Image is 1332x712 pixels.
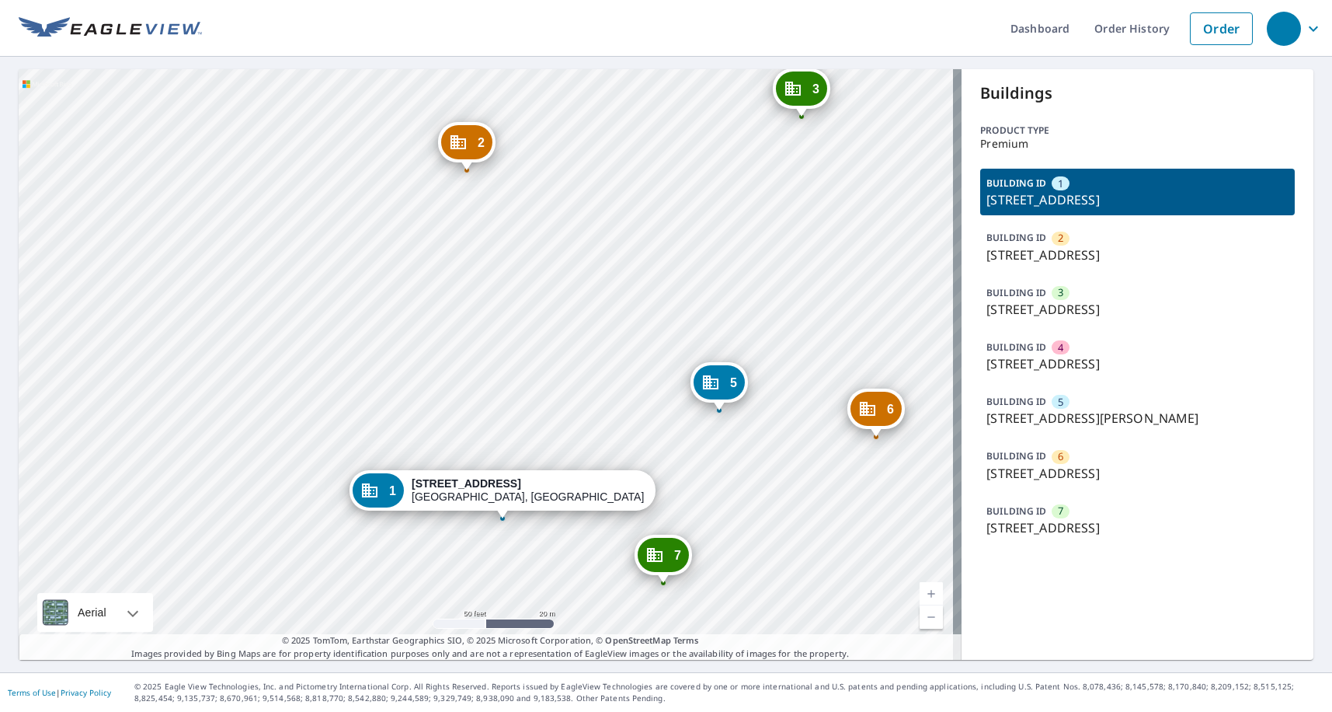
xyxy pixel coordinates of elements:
[73,593,111,632] div: Aerial
[635,535,692,583] div: Dropped pin, building 7, Commercial property, 2201 Forest Hills Dr Harrisburg, PA 17112
[605,634,670,646] a: OpenStreetMap
[986,190,1289,209] p: [STREET_ADDRESS]
[986,449,1046,462] p: BUILDING ID
[980,124,1295,138] p: Product type
[920,582,943,606] a: Current Level 19, Zoom In
[986,504,1046,518] p: BUILDING ID
[986,286,1046,299] p: BUILDING ID
[986,231,1046,244] p: BUILDING ID
[1058,285,1063,300] span: 3
[1058,340,1063,355] span: 4
[673,634,699,646] a: Terms
[8,687,56,698] a: Terms of Use
[986,176,1046,190] p: BUILDING ID
[847,389,905,437] div: Dropped pin, building 6, Commercial property, 15 Wood St Harrisburg, PA 17112
[986,300,1289,319] p: [STREET_ADDRESS]
[1058,504,1063,518] span: 7
[37,593,153,632] div: Aerial
[986,246,1289,264] p: [STREET_ADDRESS]
[282,634,699,647] span: © 2025 TomTom, Earthstar Geographics SIO, © 2025 Microsoft Corporation, ©
[980,82,1295,105] p: Buildings
[1190,12,1253,45] a: Order
[412,477,521,490] strong: [STREET_ADDRESS]
[986,409,1289,428] p: [STREET_ADDRESS][PERSON_NAME]
[1058,231,1063,246] span: 2
[812,83,819,95] span: 3
[986,518,1289,537] p: [STREET_ADDRESS]
[134,681,1324,704] p: © 2025 Eagle View Technologies, Inc. and Pictometry International Corp. All Rights Reserved. Repo...
[674,550,681,561] span: 7
[1058,395,1063,410] span: 5
[1058,449,1063,464] span: 6
[19,634,962,660] p: Images provided by Bing Maps are for property identification purposes only and are not a represen...
[986,395,1046,408] p: BUILDING ID
[1058,176,1063,191] span: 1
[887,403,894,415] span: 6
[690,362,748,410] div: Dropped pin, building 5, Commercial property, 9 Wood St Lower Paxton, PA 17112
[980,138,1295,150] p: Premium
[920,606,943,629] a: Current Level 19, Zoom Out
[19,17,202,40] img: EV Logo
[8,688,111,697] p: |
[438,122,496,170] div: Dropped pin, building 2, Commercial property, 2217 Forest Hills Dr Harrisburg, PA 17112
[986,354,1289,373] p: [STREET_ADDRESS]
[773,68,830,117] div: Dropped pin, building 3, Commercial property, 2215 Forest Hills Dr Harrisburg, PA 17112
[412,477,645,504] div: [GEOGRAPHIC_DATA], [GEOGRAPHIC_DATA] 17112
[478,137,485,148] span: 2
[986,340,1046,354] p: BUILDING ID
[350,470,656,518] div: Dropped pin, building 1, Commercial property, 2205 Forest Hills Dr Harrisburg, PA 17112
[730,377,737,389] span: 5
[389,485,396,497] span: 1
[986,464,1289,483] p: [STREET_ADDRESS]
[61,687,111,698] a: Privacy Policy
